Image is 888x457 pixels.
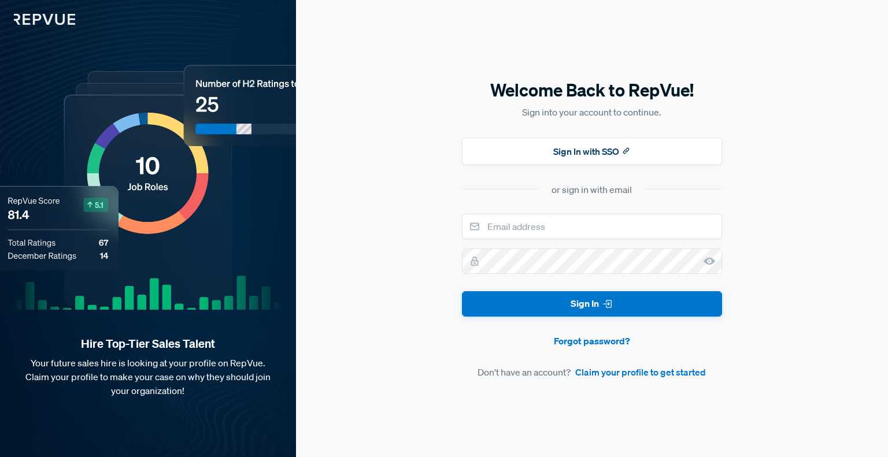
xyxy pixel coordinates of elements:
p: Your future sales hire is looking at your profile on RepVue. Claim your profile to make your case... [18,356,277,397]
p: Sign into your account to continue. [462,105,722,119]
a: Claim your profile to get started [575,365,706,379]
a: Forgot password? [462,334,722,348]
input: Email address [462,214,722,239]
h5: Welcome Back to RepVue! [462,78,722,102]
strong: Hire Top-Tier Sales Talent [18,336,277,351]
article: Don't have an account? [462,365,722,379]
button: Sign In [462,291,722,317]
button: Sign In with SSO [462,138,722,165]
div: or sign in with email [552,183,632,196]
